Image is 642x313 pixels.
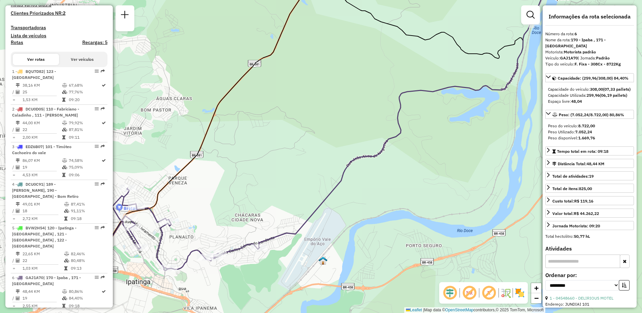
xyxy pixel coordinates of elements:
td: / [12,164,15,171]
i: Distância Total [16,121,20,125]
em: Rota exportada [101,69,105,73]
a: Total de itens:825,00 [545,184,634,193]
em: Opções [95,226,99,230]
strong: Motorista padrão [564,49,596,54]
i: Total de Atividades [16,209,20,213]
div: Espaço livre: [548,98,631,104]
em: Opções [95,69,99,73]
i: Distância Total [16,252,20,256]
span: DCU0D05 [26,106,43,111]
strong: 259,96 [587,93,600,98]
div: Map data © contributors,© 2025 TomTom, Microsoft [404,307,545,313]
a: Total de atividades:19 [545,171,634,180]
div: Distância Total: [552,161,604,167]
strong: (07,33 pallets) [603,87,631,92]
span: 3 - [12,144,72,155]
button: Ver rotas [13,54,59,65]
span: | 101 - Timóteo Cachoeiro do vale [12,144,72,155]
td: / [12,257,15,264]
strong: 7.052,24 [575,129,592,134]
span: DCU0C91 [26,182,43,187]
span: | [423,308,424,312]
td: / [12,126,15,133]
span: 6 - [12,275,81,286]
td: = [12,215,15,222]
td: 44,00 KM [22,120,62,126]
strong: 19 [589,174,594,179]
a: Tempo total em rota: 09:18 [545,146,634,155]
i: Tempo total em rota [62,98,65,102]
i: Distância Total [16,159,20,163]
td: 80,86% [68,288,101,295]
i: Total de Atividades [16,90,20,94]
em: Opções [95,182,99,186]
i: % de utilização do peso [62,83,67,87]
div: Total hectolitro: [545,233,634,239]
td: = [12,303,15,309]
span: | 189 - [PERSON_NAME], 190 - [GEOGRAPHIC_DATA] - Bom Retiro [12,182,79,199]
a: OpenStreetMap [445,308,474,312]
td: 09:06 [68,172,101,178]
td: 67,68% [68,82,101,89]
strong: 170 - Ipaba , 171 - [GEOGRAPHIC_DATA] [545,37,606,48]
i: % de utilização do peso [64,202,69,206]
div: Número da rota: [545,31,634,37]
a: Jornada Motorista: 09:20 [545,221,634,230]
h4: Transportadoras [11,25,107,31]
div: Veículo: [545,55,634,61]
div: Nome da rota: [545,37,634,49]
span: BVW2H54 [26,225,45,230]
i: % de utilização da cubagem [62,128,67,132]
h4: Rotas vários dias: [11,2,107,8]
span: | 120 - Ipatinga - [GEOGRAPHIC_DATA] , 121 - [GEOGRAPHIC_DATA] , 122 - [GEOGRAPHIC_DATA] [12,225,77,249]
span: + [534,284,539,292]
td: / [12,295,15,302]
div: Motorista: [545,49,634,55]
i: Rota otimizada [102,159,106,163]
a: Custo total:R$ 119,16 [545,196,634,205]
strong: 1.669,76 [578,135,595,140]
td: 75,09% [68,164,101,171]
i: Total de Atividades [16,259,20,263]
i: % de utilização da cubagem [62,165,67,169]
div: Endereço: JUNDIAI 101 [545,301,634,307]
td: 4,53 KM [22,172,62,178]
a: Peso: (7.052,24/8.722,00) 80,86% [545,110,634,119]
div: Peso Utilizado: [548,129,631,135]
span: | Jornada: [578,55,610,60]
i: Tempo total em rota [62,173,65,177]
strong: 8.722,00 [578,123,595,128]
td: 91,11% [71,208,104,214]
a: Capacidade: (259,96/308,00) 84,40% [545,73,634,82]
strong: 2 [63,10,65,16]
h4: Atividades [545,245,634,252]
div: Capacidade do veículo: [548,86,631,92]
h4: Recargas: 5 [82,40,107,45]
div: Valor total: [552,211,599,217]
i: Total de Atividades [16,128,20,132]
span: 5 - [12,225,77,249]
td: 22,65 KM [22,251,64,257]
strong: (06,19 pallets) [600,93,627,98]
em: Rota exportada [101,182,105,186]
img: Exibir/Ocultar setores [514,287,525,298]
span: Peso: (7.052,24/8.722,00) 80,86% [559,112,624,117]
strong: R$ 119,16 [574,198,593,204]
td: 18 [22,208,64,214]
td: = [12,134,15,141]
i: Tempo total em rota [64,217,67,221]
td: 84,40% [68,295,101,302]
em: Rota exportada [101,275,105,279]
strong: GAJ1A70 [560,55,578,60]
i: Distância Total [16,289,20,294]
td: 22 [22,126,62,133]
td: = [12,265,15,272]
td: 77,76% [68,89,101,95]
td: 82,46% [71,251,104,257]
strong: 6 [575,31,577,36]
i: % de utilização da cubagem [64,259,69,263]
span: 1 - [12,69,56,80]
a: Distância Total:48,44 KM [545,159,634,168]
span: GAJ1A70 [26,275,43,280]
td: 1,03 KM [22,265,64,272]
